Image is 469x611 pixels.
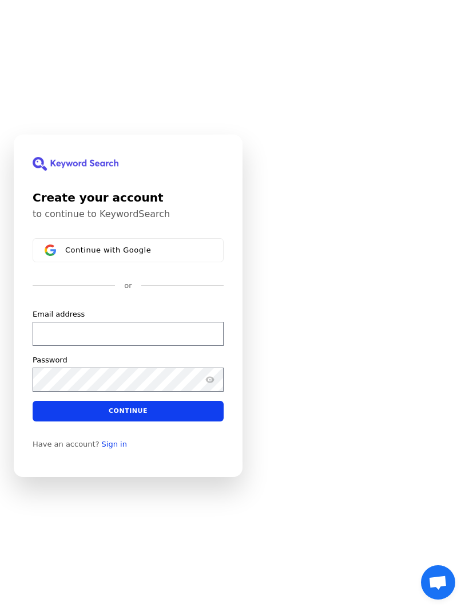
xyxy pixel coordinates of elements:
button: Show password [203,372,217,386]
button: Continue [33,400,224,421]
span: Continue with Google [65,245,151,254]
h1: Create your account [33,189,224,206]
img: KeywordSearch [33,157,118,171]
a: Open chat [421,565,455,600]
img: Sign in with Google [45,245,56,256]
p: to continue to KeywordSearch [33,208,224,220]
label: Email address [33,309,85,319]
span: Have an account? [33,439,100,448]
label: Password [33,354,67,365]
p: or [124,281,132,291]
button: Sign in with GoogleContinue with Google [33,238,224,262]
a: Sign in [102,439,127,448]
